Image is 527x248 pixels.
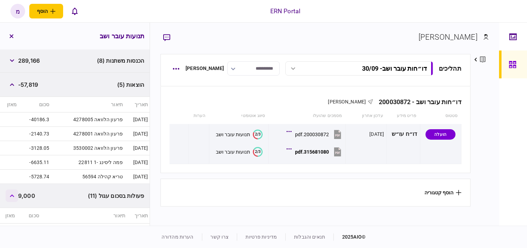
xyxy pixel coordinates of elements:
[373,98,461,106] div: דו״חות עובר ושב - 200030872
[333,233,366,241] div: © 2025 AIO
[18,56,40,65] span: 289,166
[125,170,150,184] td: [DATE]
[387,108,420,124] th: פריט מידע
[127,224,150,238] td: [DATE]
[88,192,144,200] span: פעולות בסכום עגול (11)
[288,144,343,160] button: 315681080.pdf
[41,208,127,224] th: תיאור
[285,61,433,76] button: דו״חות עובר ושב- 30/09
[51,113,125,127] td: פרעון הלוואה 4278005
[209,108,269,124] th: סיווג אוטומטי
[255,149,261,154] text: 2/3
[17,224,41,238] td: 11000
[424,190,461,195] button: הוסף קטגוריה
[125,127,150,141] td: [DATE]
[216,132,250,137] div: תנועות עובר ושב
[328,99,366,104] span: [PERSON_NAME]
[97,56,144,65] span: הכנסות משתנות (8)
[186,65,224,72] div: [PERSON_NAME]
[211,234,229,240] a: צרו קשר
[269,108,345,124] th: מסמכים שהועלו
[125,141,150,155] td: [DATE]
[255,132,261,137] text: 2/3
[426,129,456,140] div: הועלה
[51,170,125,184] td: טריא קהילה 56594
[216,130,263,139] button: 2/3תנועות עובר ושב
[18,127,51,141] td: -2140.73
[18,97,51,113] th: סכום
[389,126,417,142] div: דו״ח עו״ש
[161,234,194,240] a: הערות מהדורה
[17,208,41,224] th: סכום
[346,108,387,124] th: עדכון אחרון
[369,131,384,138] div: [DATE]
[18,192,35,200] span: 9,000
[18,80,38,89] span: -57,819
[288,126,343,142] button: 200030872.pdf
[67,4,82,18] button: פתח רשימת התראות
[18,170,51,184] td: -5728.74
[270,7,300,16] div: ERN Portal
[51,155,125,170] td: פמה ליסינג -1 22811
[419,31,477,43] div: [PERSON_NAME]
[51,127,125,141] td: פרעון הלוואה 4278001
[125,113,150,127] td: [DATE]
[18,141,51,155] td: -3128.05
[295,149,329,155] div: 315681080.pdf
[246,234,277,240] a: מדיניות פרטיות
[100,33,144,39] h3: תנועות עובר ושב
[420,108,461,124] th: סטטוס
[294,234,325,240] a: תנאים והגבלות
[117,80,144,89] span: הוצאות (5)
[125,155,150,170] td: [DATE]
[18,155,51,170] td: -6635.11
[439,64,461,73] div: תהליכים
[29,4,63,18] button: פתח תפריט להוספת לקוח
[51,97,125,113] th: תיאור
[189,108,209,124] th: הערות
[41,224,127,238] td: [PERSON_NAME] שיק 183503
[362,65,427,72] div: דו״חות עובר ושב - 30/09
[216,147,263,157] button: 2/3תנועות עובר ושב
[295,132,329,137] div: 200030872.pdf
[51,141,125,155] td: פרעון הלוואה 3530002
[18,113,51,127] td: -40186.3
[127,208,150,224] th: תאריך
[216,149,250,155] div: תנועות עובר ושב
[10,4,25,18] button: מ
[125,97,150,113] th: תאריך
